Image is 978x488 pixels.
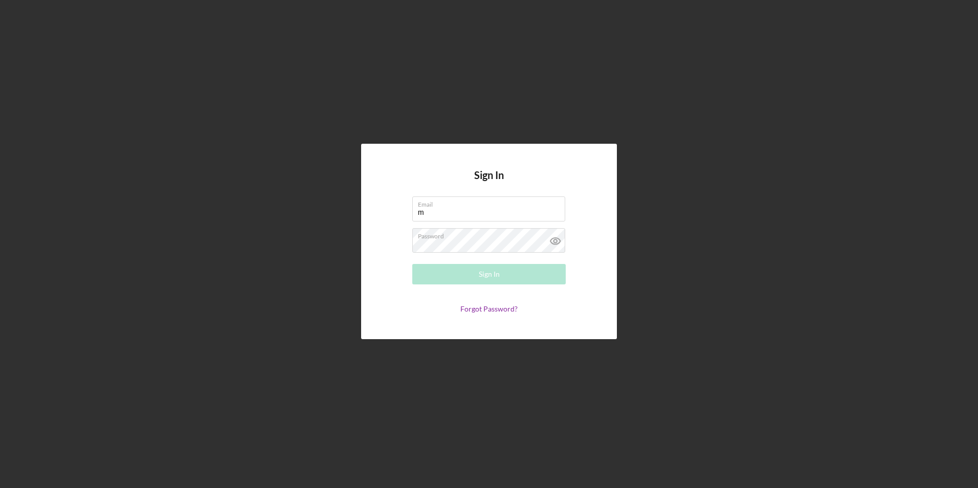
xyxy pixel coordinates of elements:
label: Email [418,197,565,208]
h4: Sign In [474,169,504,196]
a: Forgot Password? [460,304,518,313]
div: Sign In [479,264,500,284]
label: Password [418,229,565,240]
button: Sign In [412,264,566,284]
